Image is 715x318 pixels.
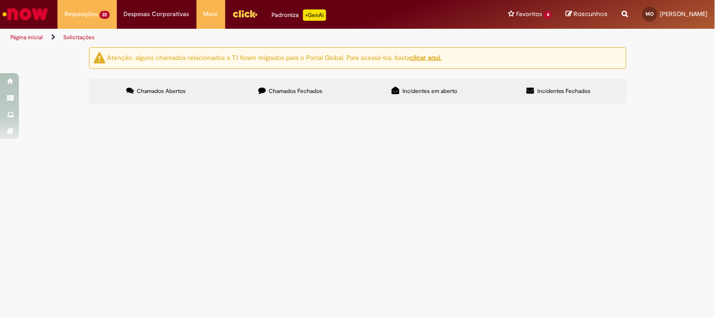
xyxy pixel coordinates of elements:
[660,10,708,18] span: [PERSON_NAME]
[10,33,43,41] a: Página inicial
[269,87,322,95] span: Chamados Fechados
[124,9,189,19] span: Despesas Corporativas
[516,9,542,19] span: Favoritos
[232,7,258,21] img: click_logo_yellow_360x200.png
[272,9,326,21] div: Padroniza
[65,9,98,19] span: Requisições
[7,29,469,46] ul: Trilhas de página
[566,10,608,19] a: Rascunhos
[63,33,95,41] a: Solicitações
[204,9,218,19] span: More
[137,87,186,95] span: Chamados Abertos
[303,9,326,21] p: +GenAi
[574,9,608,18] span: Rascunhos
[544,11,552,19] span: 4
[646,11,654,17] span: MO
[537,87,591,95] span: Incidentes Fechados
[99,11,110,19] span: 22
[411,53,442,62] a: clicar aqui.
[1,5,49,24] img: ServiceNow
[107,53,442,62] ng-bind-html: Atenção: alguns chamados relacionados a T.I foram migrados para o Portal Global. Para acessá-los,...
[403,87,457,95] span: Incidentes em aberto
